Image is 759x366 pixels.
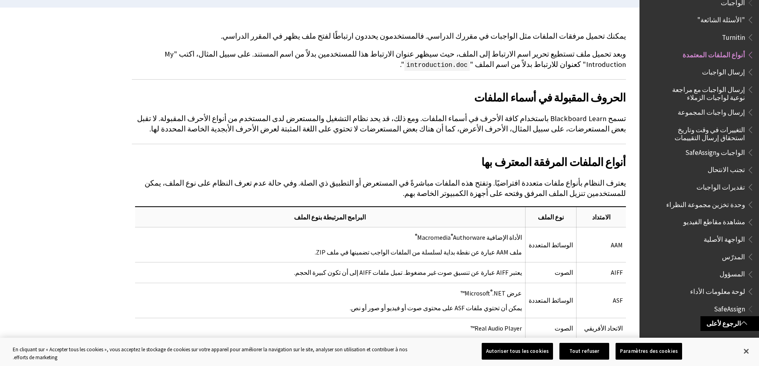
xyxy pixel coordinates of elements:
td: Real Audio Player™ [135,318,526,339]
div: En cliquant sur « Accepter tous les cookies », vous acceptez le stockage de cookies sur votre app... [13,346,418,361]
span: وحدة تخزين مجموعة النظراء [666,198,745,209]
p: يمكنك تحميل مرفقات الملفات مثل الواجبات في مقررك الدراسي. فالمستخدمون يحددون ارتباطًا لفتح ملف يظ... [132,31,626,41]
td: الصوت [525,318,576,339]
span: تقديرات الواجبات [696,180,745,191]
span: المدرّس [722,250,745,261]
td: الأداة الإضافية Macromedia Authorware ملف AAM عبارة عن نقطة بداية لسلسلة من الملفات الواجب تضمينه... [135,227,526,262]
span: Turnitin [722,31,745,41]
p: يعترف النظام بأنواع ملفات متعددة افتراضيًا. وتفتح هذه الملفات مباشرةً في المستعرض أو التطبيق ذي ا... [132,178,626,199]
td: عرض Microsoft .NET™ يمكن أن تحتوي ملفات ASF على محتوى صوت أو فيديو أو صور أو نص. [135,283,526,318]
h2: الحروف المقبولة في أسماء الملفات [132,79,626,106]
th: الامتداد [576,207,626,227]
span: إرسال الواجبات مع مراجعة نوعية لواجبات الزملاء [661,83,745,102]
button: Paramètres des cookies [616,343,682,360]
td: AAM [576,227,626,262]
span: إرسال الواجبات [702,65,745,76]
h2: أنواع الملفات المرفقة المعترف بها [132,144,626,170]
th: البرامج المرتبطة بنوع الملف [135,207,526,227]
td: الوسائط المتعددة [525,283,576,318]
td: يعتبر AIFF عبارة عن تنسيق صوت غير مضغوط. تميل ملفات AIFF إلى أن تكون كبيرة الحجم. [135,262,526,283]
span: تجنب الانتحال [708,163,745,174]
button: Autoriser tous les cookies [482,343,553,360]
span: SafeAssign [714,302,745,313]
span: المسؤول [720,268,745,278]
span: مشاهدة مقاطع الفيديو [683,215,745,226]
td: AIFF [576,262,626,283]
sup: ® [415,233,417,239]
span: introduction.doc [404,60,469,71]
p: وبعد تحميل ملف تستطيع تحرير اسم الارتباط إلى الملف، حيث سيظهر عنوان الارتباط هذا للمستخدمين بدلاً... [132,49,626,70]
sup: ® [451,233,453,239]
span: إرسال واجبات المجموعة [678,106,745,116]
span: أنواع الملفات المعتمدة [683,48,745,59]
p: تسمح Blackboard Learn باستخدام كافة الأحرف في أسماء الملفات. ومع ذلك، قد يحد نظام التشغيل والمستع... [132,114,626,134]
sup: ® [490,288,492,294]
td: الوسائط المتعددة [525,227,576,262]
a: الرجوع لأعلى [700,316,759,331]
td: ASF [576,283,626,318]
span: "الأسئلة الشائعة" [697,13,745,24]
span: المدرس [722,337,745,348]
span: لوحة معلومات الأداء [690,285,745,296]
span: الواجهة الأصلية [704,233,745,243]
td: الصوت [525,262,576,283]
td: الاتحاد الأفريقي [576,318,626,339]
button: Fermer [737,343,755,360]
span: الواجبات وSafeAssign [685,146,745,157]
th: نوع الملف [525,207,576,227]
span: التغييرات في وقت وتاريخ استحقاق إرسال التقييمات [661,123,745,142]
button: Tout refuser [559,343,609,360]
